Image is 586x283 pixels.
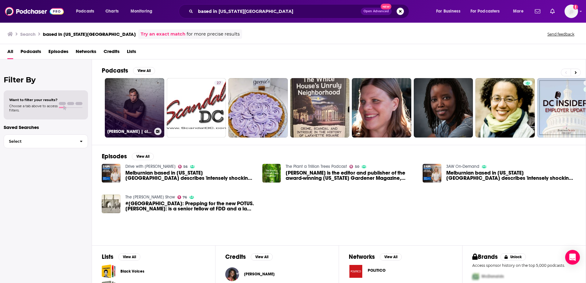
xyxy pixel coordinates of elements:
[286,170,415,181] span: [PERSON_NAME] is the editor and publisher of the award-winning [US_STATE] Gardener Magazine, base...
[196,6,361,16] input: Search podcasts, credits, & more...
[470,270,481,283] img: First Pro Logo
[349,253,402,261] a: NetworksView All
[102,164,120,183] img: Melburnian based in Washington DC describes 'intensely shocking' scene after plane and helicopter...
[125,194,175,200] a: The John Batchelor Show
[446,170,576,181] a: Melburnian based in Washington DC describes 'intensely shocking' scene after plane and helicopter...
[286,170,415,181] a: Kathy Jentz is the editor and publisher of the award-winning Washington Gardener Magazine, based ...
[225,253,273,261] a: CreditsView All
[4,139,75,143] span: Select
[573,5,578,9] svg: Add a profile image
[513,7,523,16] span: More
[470,7,500,16] span: For Podcasters
[20,31,36,37] h3: Search
[286,164,347,169] a: The Plant a Trillion Trees Podcast
[532,6,543,17] a: Show notifications dropdown
[102,153,154,160] a: EpisodesView All
[101,6,122,16] a: Charts
[472,263,576,268] p: Access sponsor history on the top 5,000 podcasts.
[349,264,452,278] a: POLITICO logoPOLITICO
[244,272,275,277] a: Faith Abubéy
[120,268,144,275] a: Black Voices
[9,104,58,112] span: Choose a tab above to access filters.
[355,165,359,168] span: 50
[72,6,102,16] button: open menu
[167,78,226,138] a: 27
[565,5,578,18] button: Show profile menu
[509,6,531,16] button: open menu
[225,253,246,261] h2: Credits
[546,32,576,37] button: Send feedback
[21,47,41,59] a: Podcasts
[102,264,116,278] a: Black Voices
[104,47,120,59] a: Credits
[177,195,187,199] a: 76
[107,129,152,134] h3: [PERSON_NAME] | club & event international DJ, based in [US_STATE][GEOGRAPHIC_DATA]
[131,7,152,16] span: Monitoring
[446,170,576,181] span: Melburnian based in [US_STATE][GEOGRAPHIC_DATA] describes 'intensely shocking' scene after plane ...
[472,253,498,261] h2: Brands
[548,6,557,17] a: Show notifications dropdown
[565,5,578,18] img: User Profile
[105,78,164,138] a: [PERSON_NAME] | club & event international DJ, based in [US_STATE][GEOGRAPHIC_DATA]
[5,6,64,17] img: Podchaser - Follow, Share and Rate Podcasts
[125,170,255,181] a: Melburnian based in Washington DC describes 'intensely shocking' scene after plane and helicopter...
[187,31,240,38] span: for more precise results
[185,4,415,18] div: Search podcasts, credits, & more...
[262,164,281,183] img: Kathy Jentz is the editor and publisher of the award-winning Washington Gardener Magazine, based ...
[178,165,188,168] a: 56
[105,7,119,16] span: Charts
[132,153,154,160] button: View All
[102,67,155,74] a: PodcastsView All
[102,194,120,213] img: #IRAN: Prepping for the new POTUS. Orde Kittrie: is a senior fellow at FDD and a law professor at...
[432,6,468,16] button: open menu
[141,31,185,38] a: Try an exact match
[363,10,389,13] span: Open Advanced
[446,164,479,169] a: 3AW On-Demand
[368,268,386,273] span: POLITICO
[4,134,88,148] button: Select
[4,124,88,130] p: Saved Searches
[76,47,96,59] a: Networks
[349,253,375,261] h2: Networks
[125,170,255,181] span: Melburnian based in [US_STATE][GEOGRAPHIC_DATA] describes 'intensely shocking' scene after plane ...
[183,165,188,168] span: 56
[183,196,187,199] span: 76
[481,274,504,279] span: McDonalds
[214,81,223,85] a: 27
[127,47,136,59] a: Lists
[225,267,239,281] img: Faith Abubéy
[4,75,88,84] h2: Filter By
[251,253,273,261] button: View All
[125,201,255,211] a: #IRAN: Prepping for the new POTUS. Orde Kittrie: is a senior fellow at FDD and a law professor at...
[361,8,392,15] button: Open AdvancedNew
[381,4,392,9] span: New
[436,7,460,16] span: For Business
[7,47,13,59] a: All
[48,47,68,59] a: Episodes
[126,6,160,16] button: open menu
[102,67,128,74] h2: Podcasts
[217,80,221,86] span: 27
[102,253,113,261] h2: Lists
[466,6,509,16] button: open menu
[118,253,140,261] button: View All
[349,165,359,168] a: 50
[125,201,255,211] span: #[GEOGRAPHIC_DATA]: Prepping for the new POTUS. [PERSON_NAME]: is a senior fellow at FDD and a la...
[244,272,275,277] span: [PERSON_NAME]
[125,164,176,169] a: Drive with Jacqui Felgate
[565,250,580,265] div: Open Intercom Messenger
[380,253,402,261] button: View All
[500,253,526,261] button: Unlock
[423,164,441,183] img: Melburnian based in Washington DC describes 'intensely shocking' scene after plane and helicopter...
